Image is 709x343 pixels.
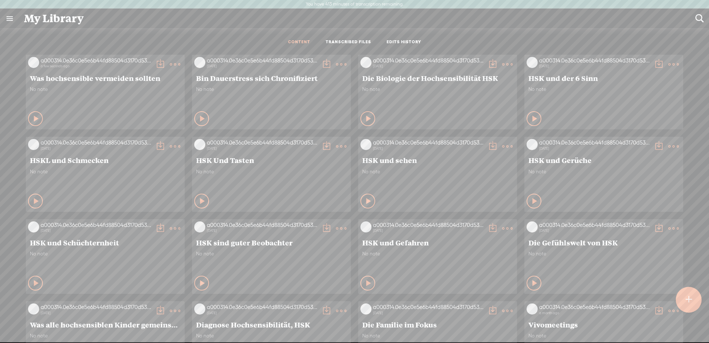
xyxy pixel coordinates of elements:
span: Bin Dauerstress sich Chronifiziert [196,74,347,82]
span: HSK Und Tasten [196,156,347,164]
div: [DATE] [207,64,318,68]
div: [DATE] [207,146,318,151]
div: [DATE] [373,311,484,315]
div: a000314.0e36c0e5e6b44fd88504d3170d531385.1137 [207,139,318,146]
img: videoLoading.png [360,57,371,68]
label: You have 413 minutes of transcription remaining. [306,1,404,7]
span: HSK und Gerüche [528,156,679,164]
img: videoLoading.png [360,139,371,150]
span: No note [30,86,181,92]
div: a000314.0e36c0e5e6b44fd88504d3170d531385.1137 [41,139,151,146]
div: a000314.0e36c0e5e6b44fd88504d3170d531385.1137 [539,57,650,64]
img: videoLoading.png [527,221,538,232]
span: No note [196,251,347,257]
div: [DATE] [539,64,650,68]
div: a000314.0e36c0e5e6b44fd88504d3170d531385.1137 [373,139,484,146]
div: a000314.0e36c0e5e6b44fd88504d3170d531385.1137 [373,221,484,229]
span: No note [528,333,679,339]
span: Diagnose Hochsensibilität, HSK [196,320,347,329]
span: HSK und Schüchternheit [30,238,181,247]
div: [DATE] [207,311,318,315]
span: HSK und Gefahren [362,238,513,247]
span: HSK und sehen [362,156,513,164]
span: No note [196,333,347,339]
div: [DATE] [373,146,484,151]
div: a000314.0e36c0e5e6b44fd88504d3170d531385.1137 [41,221,151,229]
img: videoLoading.png [28,57,39,68]
div: a000314.0e36c0e5e6b44fd88504d3170d531385.1137 [207,221,318,229]
span: HSK und der 6 Sinn [528,74,679,82]
div: a month ago [539,311,650,315]
div: My Library [19,9,690,28]
img: videoLoading.png [28,303,39,315]
span: HSK sind guter Beobachter [196,238,347,247]
img: videoLoading.png [194,139,205,150]
div: [DATE] [41,228,151,233]
div: [DATE] [41,311,151,315]
div: a000314.0e36c0e5e6b44fd88504d3170d531385.1137 [373,57,484,64]
span: Die Gefühlswelt von HSK [528,238,679,247]
span: No note [196,86,347,92]
div: [DATE] [41,146,151,151]
span: No note [362,169,513,175]
span: No note [528,169,679,175]
span: No note [30,333,181,339]
a: TRANSCRIBED FILES [326,39,371,45]
div: [DATE] [373,228,484,233]
span: Was alle hochsensiblen Kinder gemeinsam haben [30,320,181,329]
img: videoLoading.png [527,139,538,150]
div: a000314.0e36c0e5e6b44fd88504d3170d531385.1137 [207,303,318,311]
span: Was hochsensible vermeiden sollten [30,74,181,82]
img: videoLoading.png [527,303,538,315]
a: CONTENT [288,39,310,45]
div: [DATE] [539,146,650,151]
span: Die Familie im Fokus [362,320,513,329]
span: No note [528,251,679,257]
span: No note [30,169,181,175]
img: videoLoading.png [360,221,371,232]
img: videoLoading.png [360,303,371,315]
div: a000314.0e36c0e5e6b44fd88504d3170d531385.1137 [539,221,650,229]
img: videoLoading.png [194,303,205,315]
img: videoLoading.png [28,221,39,232]
span: No note [528,86,679,92]
div: [DATE] [373,64,484,68]
span: No note [362,333,513,339]
div: [DATE] [539,228,650,233]
img: videoLoading.png [194,221,205,232]
div: a000314.0e36c0e5e6b44fd88504d3170d531385.1137 [41,303,151,311]
img: videoLoading.png [28,139,39,150]
span: Die Biologie der Hochsensibilität HSK [362,74,513,82]
a: EDITS HISTORY [387,39,421,45]
span: No note [362,86,513,92]
span: HSKL und Schmecken [30,156,181,164]
span: Vivomeetings [528,320,679,329]
img: videoLoading.png [194,57,205,68]
div: a000314.0e36c0e5e6b44fd88504d3170d531385.1137 [539,303,650,311]
div: a000314.0e36c0e5e6b44fd88504d3170d531385.1137 [41,57,151,64]
div: a000314.0e36c0e5e6b44fd88504d3170d531385.1137 [373,303,484,311]
div: a few seconds ago [41,64,151,68]
span: No note [196,169,347,175]
img: videoLoading.png [527,57,538,68]
div: a000314.0e36c0e5e6b44fd88504d3170d531385.1137 [539,139,650,146]
span: No note [30,251,181,257]
div: [DATE] [207,228,318,233]
div: a000314.0e36c0e5e6b44fd88504d3170d531385.1137 [207,57,318,64]
span: No note [362,251,513,257]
